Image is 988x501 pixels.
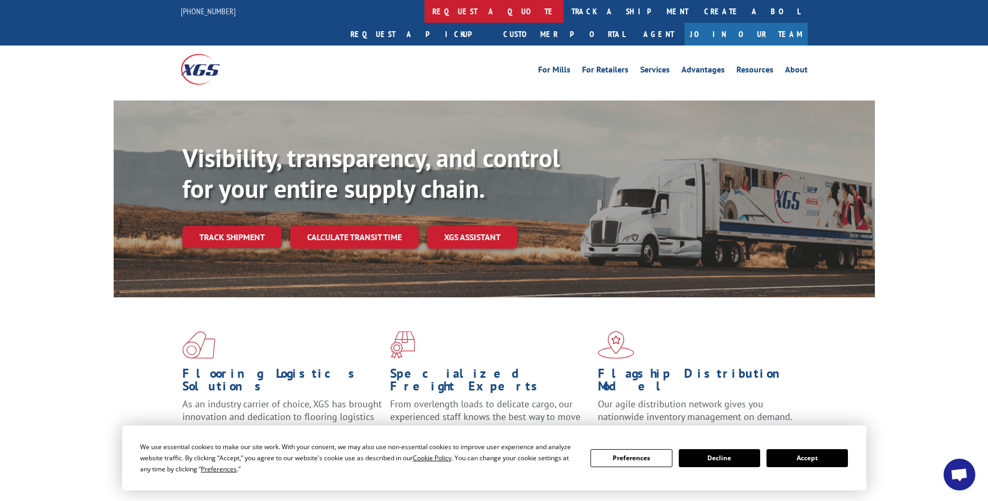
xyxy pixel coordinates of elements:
[201,464,237,473] span: Preferences
[140,441,578,475] div: We use essential cookies to make our site work. With your consent, we may also use non-essential ...
[785,66,808,77] a: About
[598,331,634,359] img: xgs-icon-flagship-distribution-model-red
[640,66,670,77] a: Services
[182,398,382,435] span: As an industry carrier of choice, XGS has brought innovation and dedication to flooring logistics...
[590,449,672,467] button: Preferences
[413,453,451,462] span: Cookie Policy
[598,367,798,398] h1: Flagship Distribution Model
[681,66,725,77] a: Advantages
[944,459,975,490] div: Open chat
[290,226,419,249] a: Calculate transit time
[390,398,590,445] p: From overlength loads to delicate cargo, our experienced staff knows the best way to move your fr...
[182,331,215,359] img: xgs-icon-total-supply-chain-intelligence-red
[122,425,866,490] div: Cookie Consent Prompt
[182,226,282,248] a: Track shipment
[390,367,590,398] h1: Specialized Freight Experts
[633,23,685,45] a: Agent
[685,23,808,45] a: Join Our Team
[598,398,792,423] span: Our agile distribution network gives you nationwide inventory management on demand.
[182,367,382,398] h1: Flooring Logistics Solutions
[538,66,570,77] a: For Mills
[343,23,495,45] a: Request a pickup
[390,331,415,359] img: xgs-icon-focused-on-flooring-red
[767,449,848,467] button: Accept
[582,66,629,77] a: For Retailers
[736,66,773,77] a: Resources
[495,23,633,45] a: Customer Portal
[181,6,236,16] a: [PHONE_NUMBER]
[679,449,760,467] button: Decline
[427,226,518,249] a: XGS ASSISTANT
[182,141,560,205] b: Visibility, transparency, and control for your entire supply chain.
